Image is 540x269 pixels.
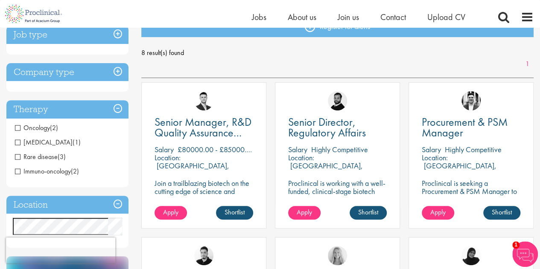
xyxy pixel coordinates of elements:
[512,241,538,267] img: Chatbot
[163,208,178,217] span: Apply
[15,123,50,132] span: Oncology
[50,123,58,132] span: (2)
[6,26,128,44] h3: Job type
[288,115,366,140] span: Senior Director, Regulatory Affairs
[422,153,448,162] span: Location:
[15,167,71,176] span: Immuno-oncology
[141,46,534,59] span: 8 result(s) found
[350,206,387,220] a: Shortlist
[311,145,368,154] p: Highly Competitive
[328,246,347,265] img: Shannon Briggs
[15,123,58,132] span: Oncology
[288,117,387,138] a: Senior Director, Regulatory Affairs
[6,237,115,263] iframe: reCAPTCHA
[422,179,520,211] p: Proclinical is seeking a Procurement & PSM Manager to join our client's team in [GEOGRAPHIC_DATA].
[427,12,465,23] a: Upload CV
[422,145,441,154] span: Salary
[338,12,359,23] a: Join us
[15,138,73,147] span: [MEDICAL_DATA]
[422,161,496,179] p: [GEOGRAPHIC_DATA], [GEOGRAPHIC_DATA]
[288,12,316,23] a: About us
[194,246,213,265] img: Anderson Maldonado
[15,138,81,147] span: Gene therapy
[155,117,253,138] a: Senior Manager, R&D Quality Assurance (GCP)
[483,206,520,220] a: Shortlist
[461,246,481,265] img: Ruhee Saleh
[288,206,321,220] a: Apply
[328,91,347,110] img: Nick Walker
[288,153,314,162] span: Location:
[430,208,446,217] span: Apply
[155,206,187,220] a: Apply
[6,100,128,119] h3: Therapy
[15,167,79,176] span: Immuno-oncology
[178,145,287,154] p: £80000.00 - £85000.00 per annum
[58,152,66,161] span: (3)
[422,117,520,138] a: Procurement & PSM Manager
[15,152,66,161] span: Rare disease
[155,115,251,150] span: Senior Manager, R&D Quality Assurance (GCP)
[71,167,79,176] span: (2)
[512,241,520,249] span: 1
[155,153,181,162] span: Location:
[216,206,253,220] a: Shortlist
[6,63,128,81] h3: Company type
[194,91,213,110] img: Joshua Godden
[252,12,266,23] a: Jobs
[15,152,58,161] span: Rare disease
[422,115,508,140] span: Procurement & PSM Manager
[297,208,312,217] span: Apply
[288,161,363,179] p: [GEOGRAPHIC_DATA], [GEOGRAPHIC_DATA]
[155,179,253,203] p: Join a trailblazing biotech on the cutting edge of science and technology.
[422,206,454,220] a: Apply
[521,59,534,69] a: 1
[288,179,387,220] p: Proclinical is working with a well-funded, clinical-stage biotech developing transformative thera...
[73,138,81,147] span: (1)
[155,161,229,179] p: [GEOGRAPHIC_DATA], [GEOGRAPHIC_DATA]
[6,196,128,214] h3: Location
[155,145,174,154] span: Salary
[288,145,307,154] span: Salary
[461,91,481,110] img: Edward Little
[380,12,406,23] a: Contact
[445,145,502,154] p: Highly Competitive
